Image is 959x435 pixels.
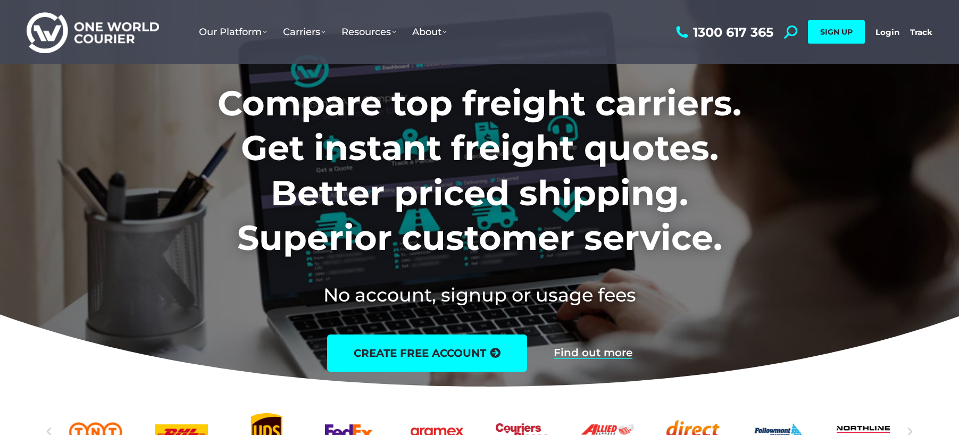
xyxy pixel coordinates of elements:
a: Resources [333,15,404,48]
a: Login [875,27,899,37]
h1: Compare top freight carriers. Get instant freight quotes. Better priced shipping. Superior custom... [147,81,812,261]
span: Resources [341,26,396,38]
span: About [412,26,447,38]
img: One World Courier [27,11,159,54]
a: SIGN UP [808,20,865,44]
a: Track [910,27,932,37]
span: Our Platform [199,26,267,38]
span: Carriers [283,26,326,38]
a: About [404,15,455,48]
a: Carriers [275,15,333,48]
a: 1300 617 365 [673,26,773,39]
h2: No account, signup or usage fees [147,282,812,308]
a: Find out more [554,347,632,359]
a: create free account [327,334,527,372]
a: Our Platform [191,15,275,48]
span: SIGN UP [820,27,853,37]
